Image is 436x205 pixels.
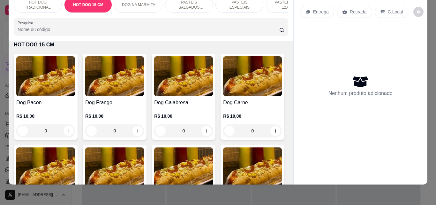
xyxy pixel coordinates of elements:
[16,113,75,119] p: R$ 10,00
[18,20,35,26] label: Pesquisa
[223,56,282,96] img: product-image
[350,9,367,15] p: Retirada
[122,2,155,7] p: DOG NA MARMITA
[14,41,288,49] p: HOT DOG 15 CM
[16,147,75,187] img: product-image
[223,113,282,119] p: R$ 10,00
[328,90,393,97] p: Nenhum produto adicionado
[154,113,213,119] p: R$ 10,00
[388,9,403,15] p: C.Local
[16,56,75,96] img: product-image
[224,126,235,136] button: decrease-product-quantity
[201,126,212,136] button: increase-product-quantity
[85,147,144,187] img: product-image
[270,126,281,136] button: increase-product-quantity
[154,147,213,187] img: product-image
[154,99,213,106] h4: Dog Calabresa
[85,56,144,96] img: product-image
[154,56,213,96] img: product-image
[223,99,282,106] h4: Dog Carne
[155,126,166,136] button: decrease-product-quantity
[16,99,75,106] h4: Dog Bacon
[64,126,74,136] button: increase-product-quantity
[86,126,97,136] button: decrease-product-quantity
[223,147,282,187] img: product-image
[313,9,329,15] p: Entrega
[85,113,144,119] p: R$ 10,00
[132,126,143,136] button: increase-product-quantity
[85,99,144,106] h4: Dog Frango
[18,26,279,33] input: Pesquisa
[18,126,28,136] button: decrease-product-quantity
[73,2,103,7] p: HOT DOG 15 CM
[413,7,424,17] button: decrease-product-quantity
